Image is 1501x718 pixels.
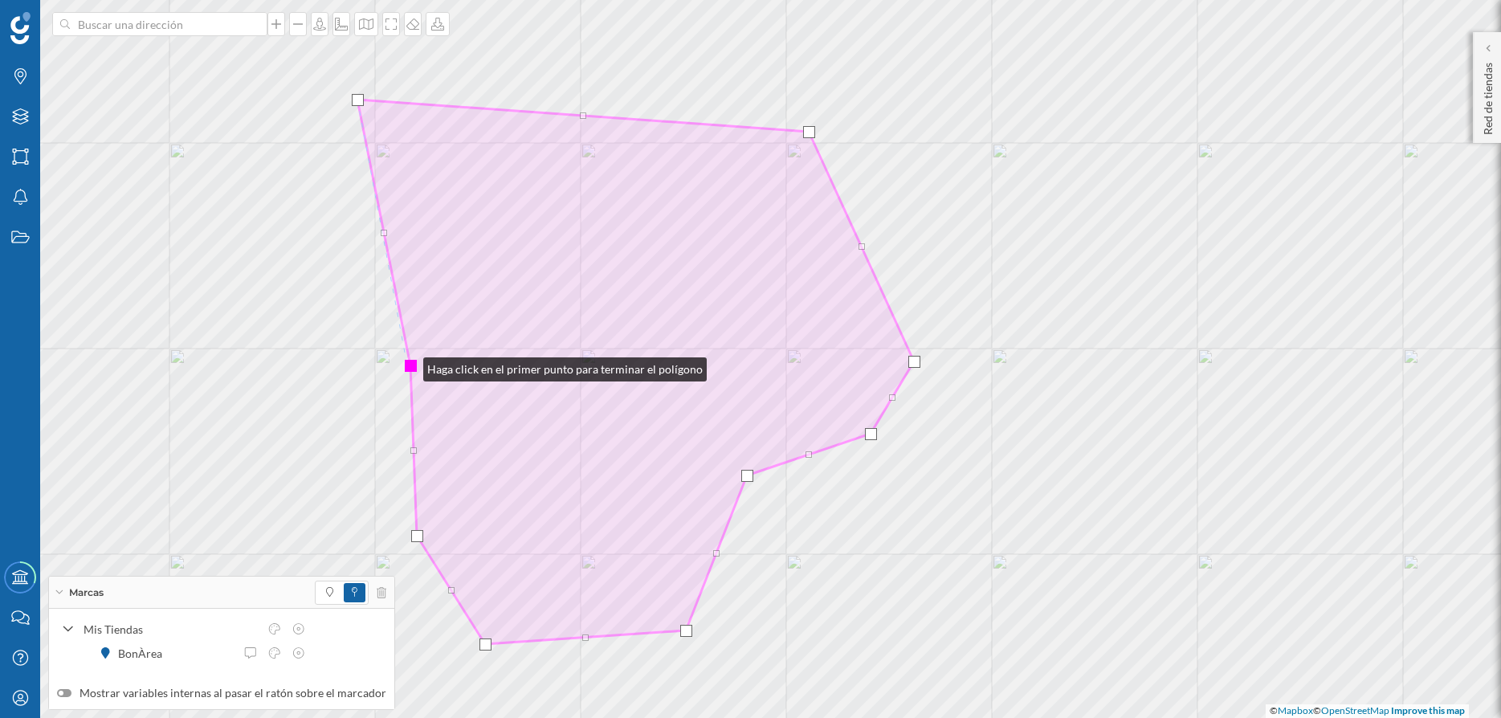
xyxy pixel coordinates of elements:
[1266,704,1469,718] div: © ©
[1321,704,1389,716] a: OpenStreetMap
[423,357,707,381] div: Haga click en el primer punto para terminar el polígono
[1480,56,1496,135] p: Red de tiendas
[69,585,104,600] span: Marcas
[118,645,170,662] div: BonÀrea
[57,685,386,701] label: Mostrar variables internas al pasar el ratón sobre el marcador
[32,11,89,26] span: Soporte
[10,12,31,44] img: Geoblink Logo
[1278,704,1313,716] a: Mapbox
[1391,704,1465,716] a: Improve this map
[84,621,259,638] div: Mis Tiendas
